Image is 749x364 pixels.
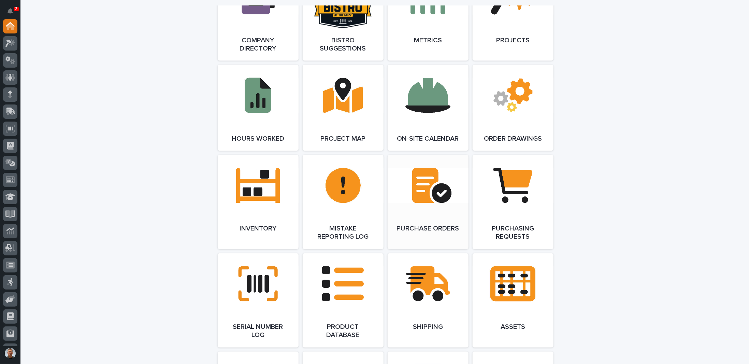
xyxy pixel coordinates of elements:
a: Purchase Orders [388,155,469,249]
button: Notifications [3,4,17,18]
a: Product Database [303,253,384,348]
a: Mistake Reporting Log [303,155,384,249]
div: Notifications2 [9,8,17,19]
p: 2 [15,6,17,11]
a: Serial Number Log [218,253,299,348]
a: On-Site Calendar [388,65,469,151]
a: Hours Worked [218,65,299,151]
a: Order Drawings [473,65,553,151]
a: Project Map [303,65,384,151]
a: Purchasing Requests [473,155,553,249]
button: users-avatar [3,346,17,361]
a: Inventory [218,155,299,249]
a: Assets [473,253,553,348]
a: Shipping [388,253,469,348]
